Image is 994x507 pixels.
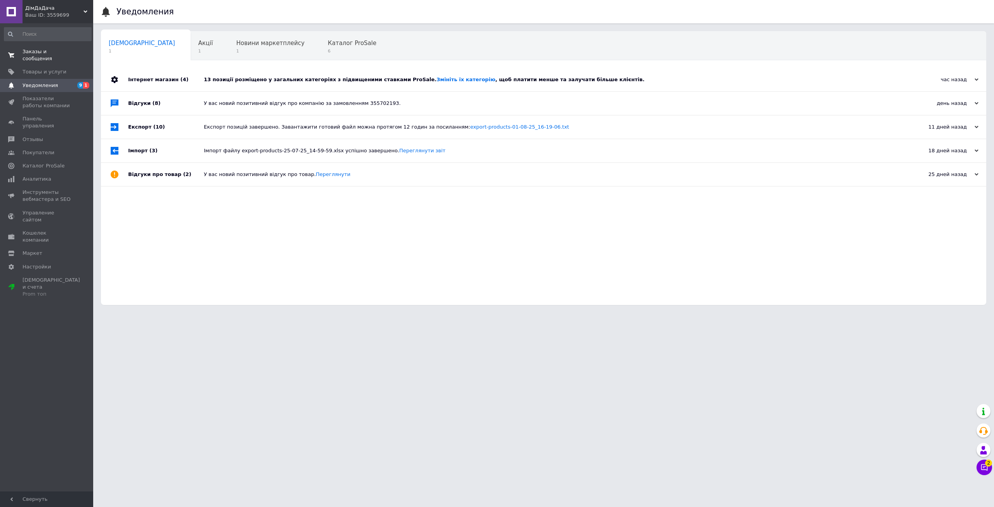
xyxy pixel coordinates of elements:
span: 1 [198,48,213,54]
span: Заказы и сообщения [23,48,72,62]
div: 11 дней назад [901,124,978,131]
span: Инструменты вебмастера и SEO [23,189,72,203]
span: Отзывы [23,136,43,143]
span: [DEMOGRAPHIC_DATA] [109,40,175,47]
span: Каталог ProSale [23,162,64,169]
span: 2 [985,457,992,464]
span: ДімДаДача [25,5,83,12]
span: Показатели работы компании [23,95,72,109]
span: 1 [83,82,89,89]
span: Каталог ProSale [328,40,376,47]
span: Управление сайтом [23,209,72,223]
span: Уведомления [23,82,58,89]
span: Акції [198,40,213,47]
a: Переглянути звіт [399,148,445,153]
div: У вас новий позитивний відгук про товар. [204,171,901,178]
span: (8) [153,100,161,106]
div: Експорт позицій завершено. Завантажити готовий файл можна протягом 12 годин за посиланням: [204,124,901,131]
span: (10) [153,124,165,130]
span: Аналитика [23,176,51,183]
div: Відгуки про товар [128,163,204,186]
span: Новини маркетплейсу [236,40,304,47]
div: Prom топ [23,291,80,298]
div: Інтернет магазин [128,68,204,91]
div: Експорт [128,115,204,139]
span: 6 [328,48,376,54]
span: (3) [149,148,158,153]
span: (4) [180,77,188,82]
span: Панель управления [23,115,72,129]
div: день назад [901,100,978,107]
div: 25 дней назад [901,171,978,178]
div: 18 дней назад [901,147,978,154]
div: час назад [901,76,978,83]
div: 13 позиції розміщено у загальних категоріях з підвищеними ставками ProSale. , щоб платити менше т... [204,76,901,83]
span: Кошелек компании [23,230,72,244]
span: Товары и услуги [23,68,66,75]
a: Переглянути [316,171,350,177]
a: Змініть їх категорію [436,77,495,82]
div: Імпорт [128,139,204,162]
button: Чат с покупателем2 [977,460,992,475]
h1: Уведомления [116,7,174,16]
div: У вас новий позитивний відгук про компанію за замовленням 355702193. [204,100,901,107]
span: [DEMOGRAPHIC_DATA] и счета [23,277,80,298]
a: export-products-01-08-25_16-19-06.txt [470,124,569,130]
span: Настройки [23,263,51,270]
span: Маркет [23,250,42,257]
span: 1 [109,48,175,54]
div: Імпорт файлу export-products-25-07-25_14-59-59.xlsx успішно завершено. [204,147,901,154]
span: (2) [183,171,191,177]
div: Ваш ID: 3559699 [25,12,93,19]
span: 1 [236,48,304,54]
span: 9 [77,82,83,89]
div: Відгуки [128,92,204,115]
input: Поиск [4,27,92,41]
span: Покупатели [23,149,54,156]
